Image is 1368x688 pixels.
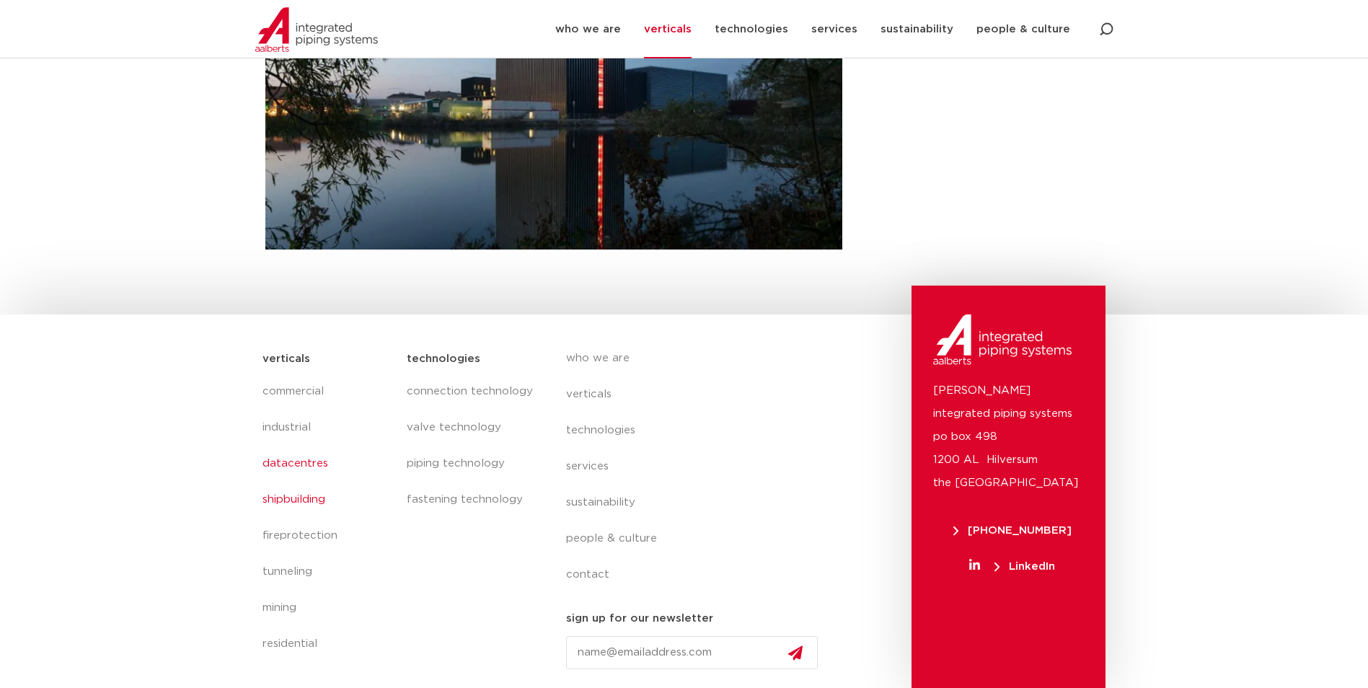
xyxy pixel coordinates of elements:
h5: technologies [407,348,480,371]
a: contact [566,557,830,593]
a: services [566,449,830,485]
a: fastening technology [407,482,537,518]
nav: Menu [407,374,537,518]
a: datacentres [262,446,393,482]
input: name@emailaddress.com [566,636,818,669]
a: mining [262,590,393,626]
a: sustainability [566,485,830,521]
a: verticals [566,376,830,413]
nav: Menu [566,340,830,593]
a: fireprotection [262,518,393,554]
a: shipbuilding [262,482,393,518]
span: LinkedIn [994,561,1055,572]
h5: verticals [262,348,310,371]
a: tunneling [262,554,393,590]
a: who we are [566,340,830,376]
span: [PHONE_NUMBER] [953,525,1072,536]
a: piping technology [407,446,537,482]
h5: sign up for our newsletter [566,607,713,630]
a: industrial [262,410,393,446]
a: LinkedIn [933,561,1091,572]
a: technologies [566,413,830,449]
a: residential [262,626,393,662]
a: people & culture [566,521,830,557]
img: send.svg [788,645,803,661]
nav: Menu [262,374,393,662]
a: connection technology [407,374,537,410]
a: valve technology [407,410,537,446]
a: commercial [262,374,393,410]
p: [PERSON_NAME] integrated piping systems po box 498 1200 AL Hilversum the [GEOGRAPHIC_DATA] [933,379,1084,495]
a: [PHONE_NUMBER] [933,525,1091,536]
